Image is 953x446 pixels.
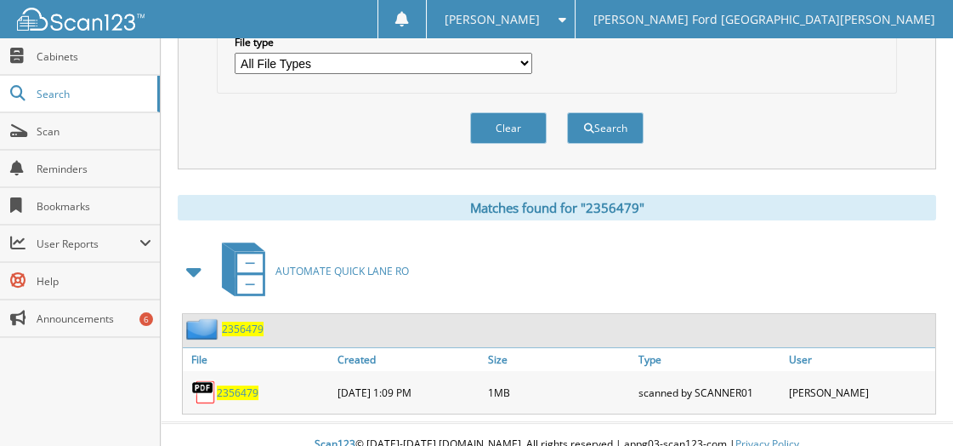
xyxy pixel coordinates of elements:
img: PDF.png [191,380,217,405]
span: Search [37,87,149,101]
span: Help [37,274,151,289]
span: Cabinets [37,49,151,64]
img: scan123-logo-white.svg [17,8,145,31]
span: Announcements [37,312,151,326]
a: 2356479 [222,322,264,336]
span: AUTOMATE QUICK LANE RO [275,264,409,278]
iframe: Chat Widget [868,364,953,446]
img: folder2.png [186,318,222,340]
a: Size [484,348,634,371]
a: AUTOMATE QUICK LANE RO [212,237,409,305]
span: Scan [37,124,151,139]
div: scanned by SCANNER01 [634,375,785,409]
div: Matches found for "2356479" [178,195,936,220]
a: User [785,348,935,371]
a: Type [634,348,785,371]
label: File type [235,35,532,49]
a: 2356479 [217,386,258,400]
button: Clear [470,112,547,144]
span: Bookmarks [37,199,151,214]
span: Reminders [37,162,151,176]
span: [PERSON_NAME] Ford [GEOGRAPHIC_DATA][PERSON_NAME] [593,14,935,25]
a: Created [333,348,484,371]
div: 1MB [484,375,634,409]
span: User Reports [37,237,139,251]
button: Search [567,112,644,144]
div: [PERSON_NAME] [785,375,935,409]
div: [DATE] 1:09 PM [333,375,484,409]
a: File [183,348,333,371]
span: [PERSON_NAME] [445,14,540,25]
div: 6 [139,312,153,326]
